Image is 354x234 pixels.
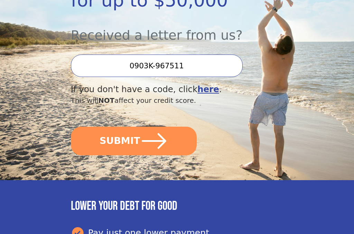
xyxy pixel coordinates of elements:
[71,199,283,214] h3: Lower your debt for good
[98,97,114,105] span: NOT
[71,55,243,77] input: Enter your Offer Code:
[197,84,219,94] a: here
[71,127,197,155] button: SUBMIT
[71,14,251,45] div: Received a letter from us?
[71,96,251,106] div: This will affect your credit score.
[71,83,251,96] div: If you don't have a code, click .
